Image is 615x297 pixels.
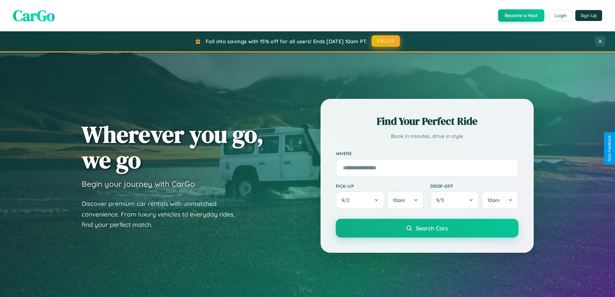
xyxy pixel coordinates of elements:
[487,197,500,203] span: 10am
[482,191,518,209] button: 10am
[336,219,518,238] button: Search Cars
[336,132,518,141] p: Book in minutes, drive in style
[436,197,447,203] span: 9 / 3
[336,183,424,189] label: Pick-up
[607,135,612,162] div: Give Feedback
[430,191,479,209] button: 9/3
[430,183,518,189] label: Drop-off
[387,191,424,209] button: 10am
[575,10,602,21] button: Sign Up
[13,5,55,26] span: CarGo
[82,122,264,173] h1: Wherever you go, we go
[206,38,367,45] span: Fall into savings with 15% off for all users! Ends [DATE] 10am PT.
[393,197,405,203] span: 10am
[342,197,353,203] span: 9 / 2
[336,114,518,128] h2: Find Your Perfect Ride
[336,191,385,209] button: 9/2
[336,151,518,156] label: Where
[82,179,195,189] h3: Begin your journey with CarGo
[82,198,243,230] p: Discover premium car rentals with unmatched convenience. From luxury vehicles to everyday rides, ...
[372,35,400,47] button: FALL15
[549,10,572,21] button: Login
[416,225,448,232] span: Search Cars
[498,9,544,22] button: Become a Host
